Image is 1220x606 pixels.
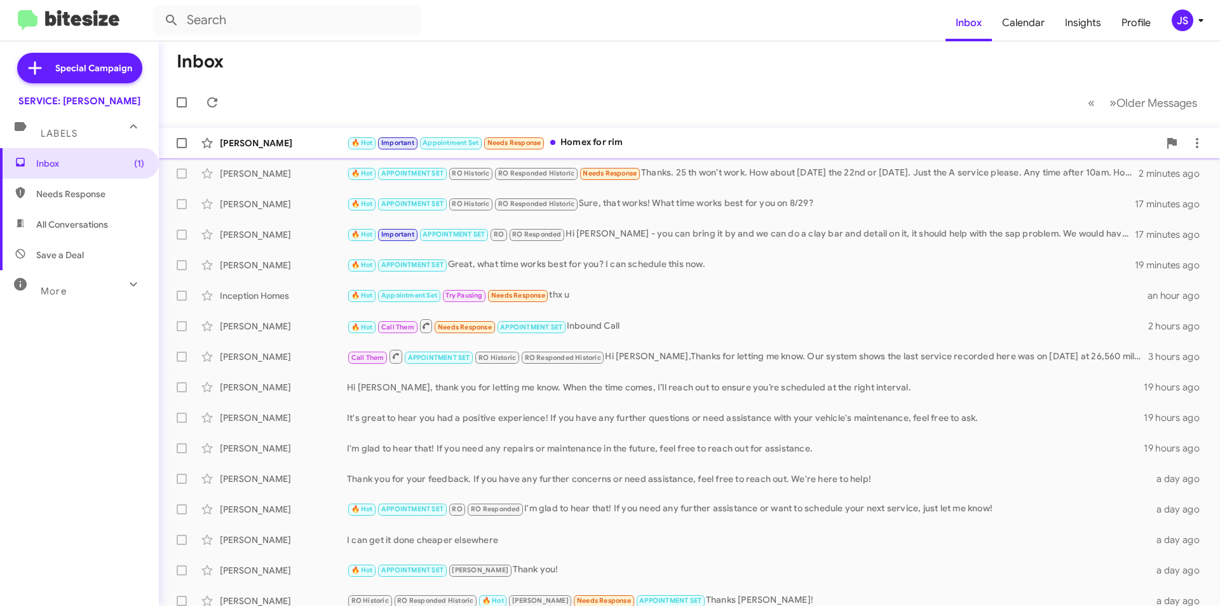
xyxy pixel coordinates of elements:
span: 🔥 Hot [482,596,504,605]
span: Save a Deal [36,249,84,261]
div: [PERSON_NAME] [220,503,347,516]
span: RO Historic [452,169,489,177]
span: Needs Response [36,188,144,200]
span: 🔥 Hot [351,261,373,269]
nav: Page navigation example [1081,90,1205,116]
div: Hi [PERSON_NAME] - you can bring it by and we can do a clay bar and detail on it, it should help ... [347,227,1135,242]
span: APPOINTMENT SET [381,505,444,513]
a: Insights [1055,4,1111,41]
span: All Conversations [36,218,108,231]
span: APPOINTMENT SET [500,323,562,331]
span: 🔥 Hot [351,230,373,238]
span: Needs Response [487,139,541,147]
div: [PERSON_NAME] [220,320,347,333]
span: Older Messages [1116,96,1197,110]
span: 🔥 Hot [351,566,373,574]
span: APPOINTMENT SET [423,230,485,238]
div: 19 minutes ago [1135,259,1210,272]
span: RO Historic [478,354,516,362]
span: Profile [1111,4,1161,41]
span: Needs Response [438,323,492,331]
span: APPOINTMENT SET [381,200,444,208]
span: 🔥 Hot [351,169,373,177]
span: RO Responded Historic [525,354,601,362]
a: Special Campaign [17,53,142,83]
div: I'm glad to hear that! If you need any repairs or maintenance in the future, feel free to reach o... [347,442,1144,455]
div: a day ago [1149,534,1210,546]
div: [PERSON_NAME] [220,198,347,210]
span: 🔥 Hot [351,323,373,331]
h1: Inbox [177,52,224,72]
span: Inbox [36,157,144,170]
div: an hour ago [1148,289,1210,302]
span: Needs Response [583,169,637,177]
div: Sure, that works! What time works best for you on 8/29? [347,196,1135,211]
div: [PERSON_NAME] [220,534,347,546]
span: 🔥 Hot [351,200,373,208]
span: RO Responded Historic [498,169,574,177]
button: Next [1102,90,1205,116]
a: Calendar [992,4,1055,41]
span: » [1109,95,1116,111]
span: RO Historic [351,596,389,605]
div: a day ago [1149,503,1210,516]
button: JS [1161,10,1206,31]
span: 🔥 Hot [351,291,373,300]
a: Inbox [945,4,992,41]
span: Try Pausing [445,291,482,300]
div: Inception Homes [220,289,347,302]
span: RO [452,505,462,513]
div: Hi [PERSON_NAME],Thanks for letting me know. Our system shows the last service recorded here was ... [347,348,1148,364]
div: 17 minutes ago [1135,228,1210,241]
span: RO Responded Historic [397,596,473,605]
div: [PERSON_NAME] [220,564,347,577]
div: Great, what time works best for you? I can schedule this now. [347,258,1135,272]
span: Special Campaign [55,62,132,74]
span: Appointment Set [381,291,437,300]
div: [PERSON_NAME] [220,350,347,363]
span: RO Responded [471,505,520,513]
div: Thank you for your feedback. If you have any further concerns or need assistance, feel free to re... [347,472,1149,485]
div: a day ago [1149,472,1210,485]
div: 19 hours ago [1144,411,1210,424]
div: 2 hours ago [1148,320,1210,333]
span: Labels [41,128,78,139]
span: Needs Response [577,596,631,605]
div: Thanks. 25 th won't work. How about [DATE] the 22nd or [DATE]. Just the A service please. Any tim... [347,166,1139,181]
div: It's great to hear you had a positive experience! If you have any further questions or need assis... [347,411,1144,424]
span: Needs Response [491,291,545,300]
div: [PERSON_NAME] [220,472,347,485]
span: 🔥 Hot [351,505,373,513]
span: Call Them [381,323,414,331]
div: [PERSON_NAME] [220,228,347,241]
div: Inbound Call [347,318,1148,334]
div: [PERSON_NAME] [220,381,347,394]
div: I'm glad to hear that! If you need any further assistance or want to schedule your next service, ... [347,502,1149,516]
span: APPOINTMENT SET [408,354,470,362]
div: [PERSON_NAME] [220,137,347,149]
span: RO Responded Historic [498,200,574,208]
span: Call Them [351,354,384,362]
span: RO Responded [512,230,561,238]
div: 19 hours ago [1144,381,1210,394]
input: Search [154,5,421,36]
span: APPOINTMENT SET [381,566,444,574]
span: APPOINTMENT SET [381,261,444,269]
div: [PERSON_NAME] [220,442,347,455]
div: Homex for rim [347,135,1159,150]
div: Hi [PERSON_NAME], thank you for letting me know. When the time comes, I’ll reach out to ensure yo... [347,381,1144,394]
div: Thank you! [347,563,1149,577]
span: APPOINTMENT SET [381,169,444,177]
span: RO [494,230,504,238]
span: [PERSON_NAME] [512,596,569,605]
span: Appointment Set [423,139,478,147]
div: 17 minutes ago [1135,198,1210,210]
span: (1) [134,157,144,170]
span: Important [381,139,414,147]
span: Important [381,230,414,238]
div: 3 hours ago [1148,350,1210,363]
span: RO Historic [452,200,489,208]
div: SERVICE: [PERSON_NAME] [18,95,140,107]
